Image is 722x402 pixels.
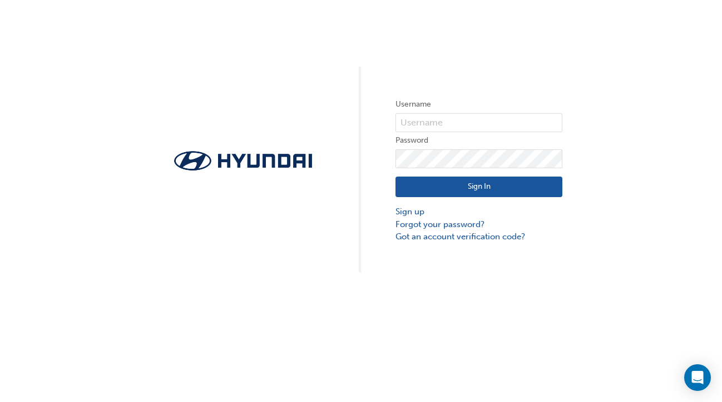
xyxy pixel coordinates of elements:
[395,113,562,132] input: Username
[160,148,327,174] img: Trak
[395,218,562,231] a: Forgot your password?
[395,98,562,111] label: Username
[395,230,562,243] a: Got an account verification code?
[395,134,562,147] label: Password
[684,364,711,391] div: Open Intercom Messenger
[395,205,562,218] a: Sign up
[395,177,562,198] button: Sign In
